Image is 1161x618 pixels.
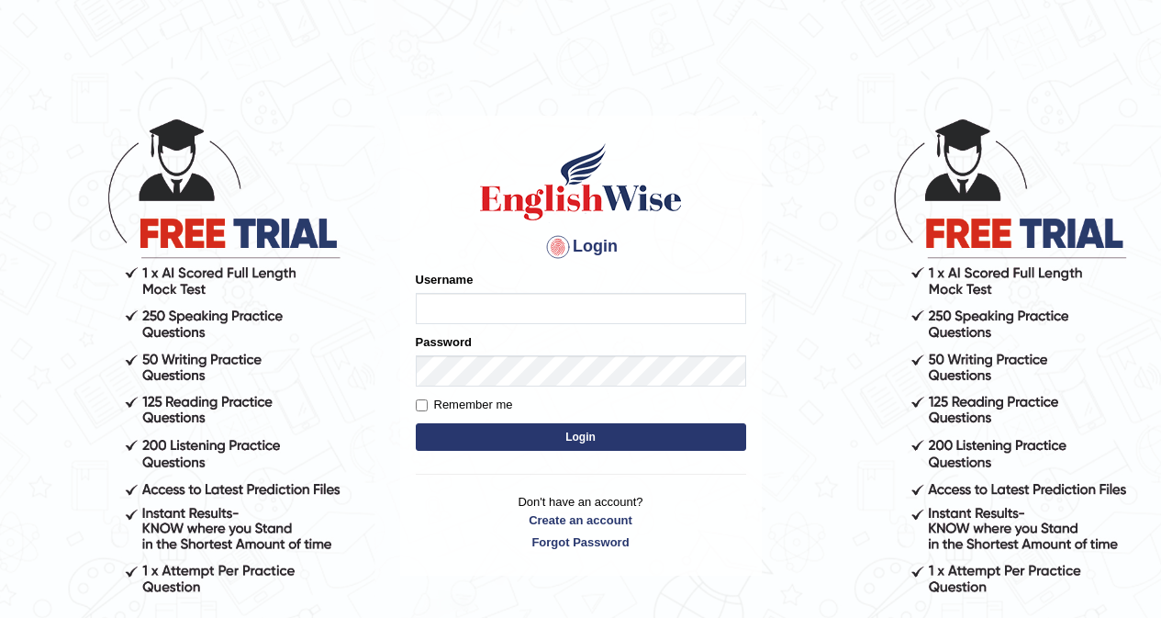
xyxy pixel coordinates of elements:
[416,232,746,262] h4: Login
[416,399,428,411] input: Remember me
[416,511,746,529] a: Create an account
[416,396,513,414] label: Remember me
[416,493,746,550] p: Don't have an account?
[416,271,474,288] label: Username
[416,423,746,451] button: Login
[476,140,686,223] img: Logo of English Wise sign in for intelligent practice with AI
[416,333,472,351] label: Password
[416,534,746,551] a: Forgot Password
